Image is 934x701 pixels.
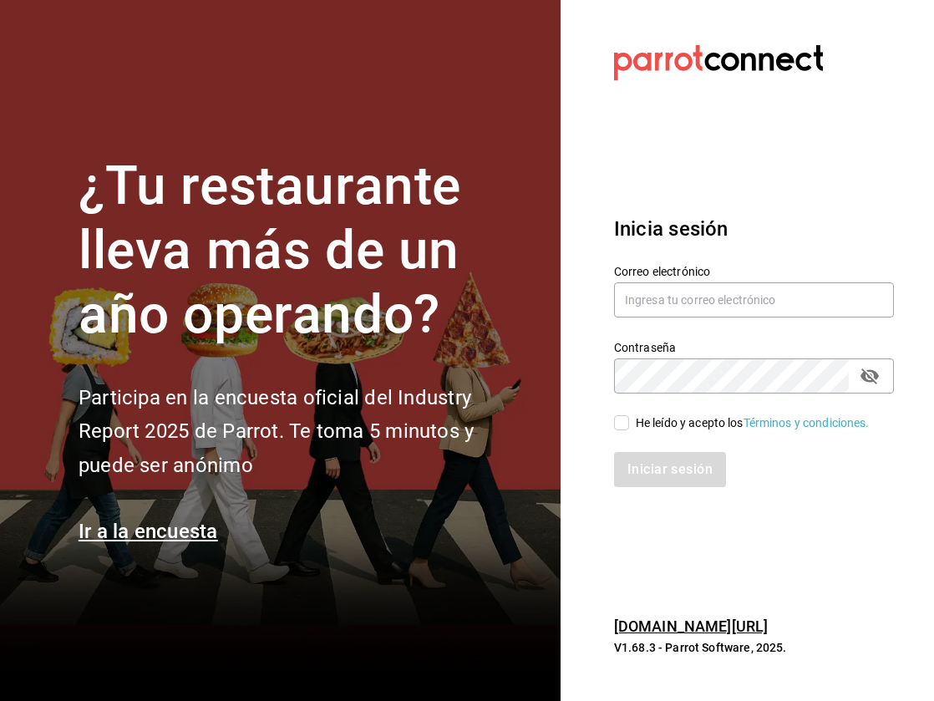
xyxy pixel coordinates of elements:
h3: Inicia sesión [614,214,894,244]
a: [DOMAIN_NAME][URL] [614,617,768,635]
label: Contraseña [614,342,894,353]
input: Ingresa tu correo electrónico [614,282,894,317]
div: He leído y acepto los [636,414,870,432]
h2: Participa en la encuesta oficial del Industry Report 2025 de Parrot. Te toma 5 minutos y puede se... [79,381,530,483]
button: passwordField [855,362,884,390]
h1: ¿Tu restaurante lleva más de un año operando? [79,155,530,347]
a: Términos y condiciones. [744,416,870,429]
label: Correo electrónico [614,266,894,277]
a: Ir a la encuesta [79,520,218,543]
p: V1.68.3 - Parrot Software, 2025. [614,639,894,656]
